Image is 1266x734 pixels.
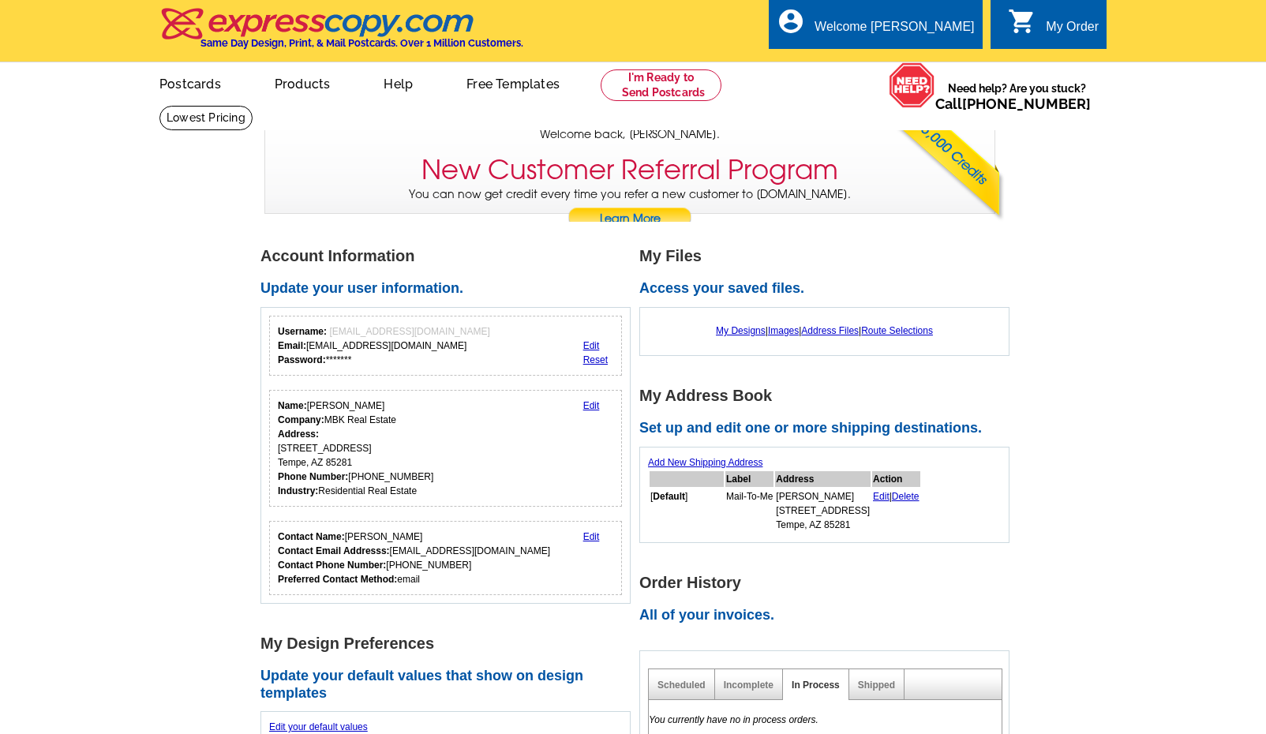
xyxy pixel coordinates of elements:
strong: Contact Email Addresss: [278,545,390,556]
td: | [872,489,920,533]
a: Address Files [801,325,859,336]
strong: Username: [278,326,327,337]
h1: My Design Preferences [260,635,639,652]
a: Products [249,64,356,101]
td: [ ] [650,489,724,533]
h3: New Customer Referral Program [421,154,838,186]
h1: My Address Book [639,388,1018,404]
p: You can now get credit every time you refer a new customer to [DOMAIN_NAME]. [265,186,994,231]
a: Images [768,325,799,336]
a: Route Selections [861,325,933,336]
strong: Address: [278,429,319,440]
td: Mail-To-Me [725,489,773,533]
h4: Same Day Design, Print, & Mail Postcards. Over 1 Million Customers. [200,37,523,49]
div: [PERSON_NAME] MBK Real Estate [STREET_ADDRESS] Tempe, AZ 85281 [PHONE_NUMBER] Residential Real Es... [278,399,433,498]
a: Reset [583,354,608,365]
strong: Contact Phone Number: [278,560,386,571]
em: You currently have no in process orders. [649,714,818,725]
strong: Email: [278,340,306,351]
span: Need help? Are you stuck? [935,81,1099,112]
div: Your personal details. [269,390,622,507]
a: Free Templates [441,64,585,101]
a: Delete [892,491,920,502]
h2: Set up and edit one or more shipping destinations. [639,420,1018,437]
div: Who should we contact regarding order issues? [269,521,622,595]
h1: My Files [639,248,1018,264]
td: [PERSON_NAME] [STREET_ADDRESS] Tempe, AZ 85281 [775,489,871,533]
a: Shipped [858,680,895,691]
div: | | | [648,316,1001,346]
h2: Access your saved files. [639,280,1018,298]
i: shopping_cart [1008,7,1036,36]
i: account_circle [777,7,805,36]
a: [PHONE_NUMBER] [962,95,1091,112]
a: In Process [792,680,840,691]
a: shopping_cart My Order [1008,17,1099,37]
th: Action [872,471,920,487]
a: Edit [583,531,600,542]
strong: Contact Name: [278,531,345,542]
div: Welcome [PERSON_NAME] [815,20,974,42]
div: [EMAIL_ADDRESS][DOMAIN_NAME] ******* [278,324,490,367]
h2: All of your invoices. [639,607,1018,624]
th: Address [775,471,871,487]
strong: Password: [278,354,326,365]
h1: Account Information [260,248,639,264]
span: Call [935,95,1091,112]
a: Edit [873,491,890,502]
span: Welcome back, [PERSON_NAME]. [540,126,720,143]
div: Your login information. [269,316,622,376]
b: Default [653,491,685,502]
a: Incomplete [724,680,773,691]
a: Postcards [134,64,246,101]
strong: Phone Number: [278,471,348,482]
div: [PERSON_NAME] [EMAIL_ADDRESS][DOMAIN_NAME] [PHONE_NUMBER] email [278,530,550,586]
a: Edit [583,340,600,351]
a: Scheduled [657,680,706,691]
a: My Designs [716,325,766,336]
a: Same Day Design, Print, & Mail Postcards. Over 1 Million Customers. [159,19,523,49]
a: Learn More [567,208,692,231]
h2: Update your user information. [260,280,639,298]
a: Edit your default values [269,721,368,732]
a: Help [358,64,438,101]
strong: Company: [278,414,324,425]
a: Edit [583,400,600,411]
h1: Order History [639,575,1018,591]
strong: Industry: [278,485,318,496]
span: [EMAIL_ADDRESS][DOMAIN_NAME] [329,326,489,337]
img: help [889,62,935,108]
h2: Update your default values that show on design templates [260,668,639,702]
div: My Order [1046,20,1099,42]
strong: Name: [278,400,307,411]
strong: Preferred Contact Method: [278,574,397,585]
th: Label [725,471,773,487]
a: Add New Shipping Address [648,457,762,468]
